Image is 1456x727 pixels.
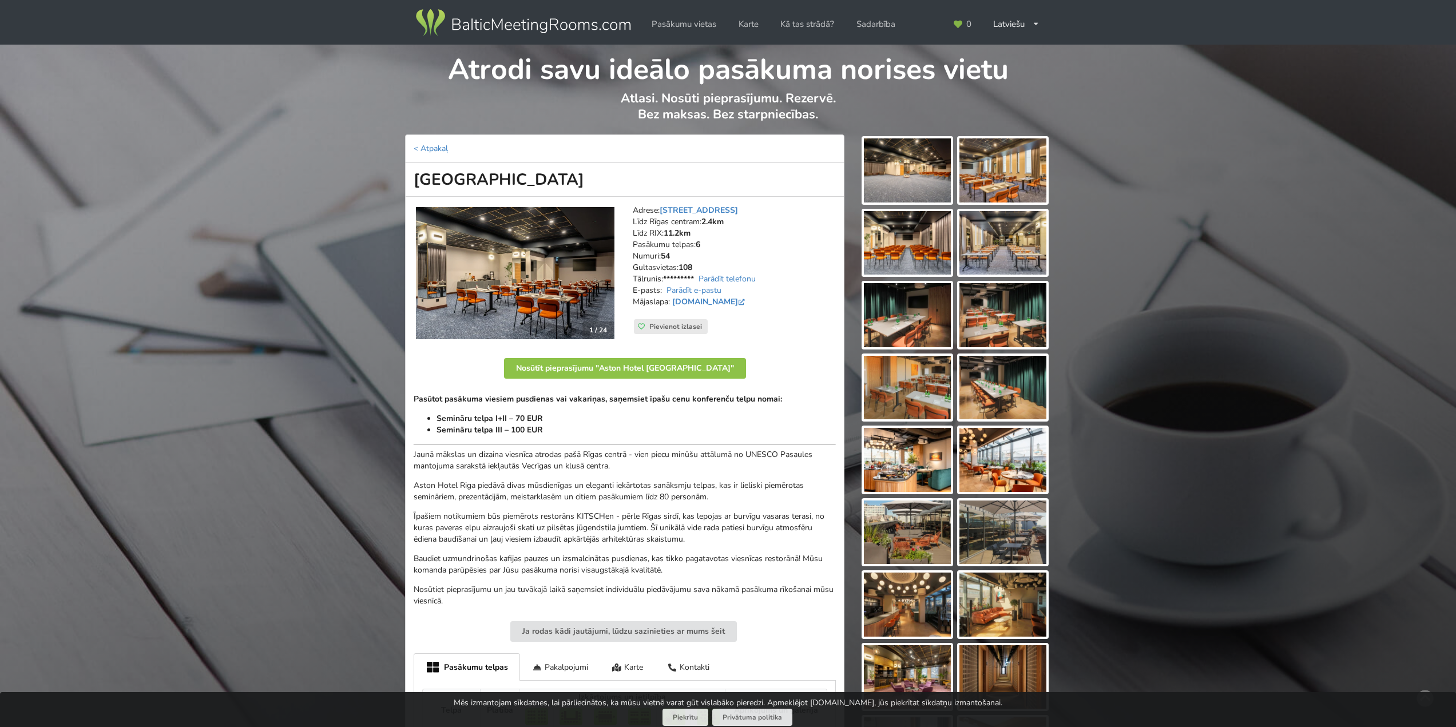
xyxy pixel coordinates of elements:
strong: Pasūtot pasākuma viesiem pusdienas vai vakariņas, saņemsiet īpašu cenu konferenču telpu nomai: [414,394,782,404]
img: Aston Hotel Riga | Rīga | Pasākumu vieta - galerijas bilde [959,138,1046,202]
div: 1 / 24 [582,321,614,339]
img: Aston Hotel Riga | Rīga | Pasākumu vieta - galerijas bilde [864,500,951,565]
img: Aston Hotel Riga | Rīga | Pasākumu vieta - galerijas bilde [959,356,1046,420]
img: Aston Hotel Riga | Rīga | Pasākumu vieta - galerijas bilde [959,645,1046,709]
button: Piekrītu [662,709,708,726]
a: Privātuma politika [712,709,792,726]
strong: 54 [661,251,670,261]
a: Parādīt e-pastu [666,285,721,296]
img: Aston Hotel Riga | Rīga | Pasākumu vieta - galerijas bilde [864,573,951,637]
strong: Semināru telpa I+II – 70 EUR [437,413,543,424]
div: Pasākumu telpas [414,653,520,681]
img: Aston Hotel Riga | Rīga | Pasākumu vieta - galerijas bilde [864,283,951,347]
p: Baudiet uzmundrinošas kafijas pauzes un izsmalcinātas pusdienas, kas tikko pagatavotas viesnīcas ... [414,553,836,576]
strong: 11.2km [664,228,691,239]
img: Aston Hotel Riga | Rīga | Pasākumu vieta - galerijas bilde [864,428,951,492]
p: Aston Hotel Riga piedāvā divas mūsdienīgas un eleganti iekārtotas sanāksmju telpas, kas ir lielis... [414,480,836,503]
a: Viesnīca | Rīga | Aston Hotel Riga 1 / 24 [416,207,614,340]
a: [DOMAIN_NAME] [672,296,747,307]
address: Adrese: Līdz Rīgas centram: Līdz RIX: Pasākumu telpas: Numuri: Gultasvietas: Tālrunis: E-pasts: M... [633,205,836,319]
img: Aston Hotel Riga | Rīga | Pasākumu vieta - galerijas bilde [959,573,1046,637]
img: Viesnīca | Rīga | Aston Hotel Riga [416,207,614,340]
img: Aston Hotel Riga | Rīga | Pasākumu vieta - galerijas bilde [959,211,1046,275]
h1: Atrodi savu ideālo pasākuma norises vietu [406,45,1050,88]
img: Aston Hotel Riga | Rīga | Pasākumu vieta - galerijas bilde [959,500,1046,565]
a: Parādīt telefonu [699,273,756,284]
img: Baltic Meeting Rooms [414,7,633,39]
p: Nosūtiet pieprasījumu un jau tuvākajā laikā saņemsiet individuālu piedāvājumu sava nākamā pasākum... [414,584,836,607]
a: Karte [731,13,767,35]
img: Aston Hotel Riga | Rīga | Pasākumu vieta - galerijas bilde [959,283,1046,347]
a: Sadarbība [848,13,903,35]
span: 0 [966,20,971,29]
strong: 6 [696,239,700,250]
strong: 108 [679,262,692,273]
th: Izkārtojums un ietilpība [519,689,725,706]
img: Aston Hotel Riga | Rīga | Pasākumu vieta - galerijas bilde [864,356,951,420]
img: Aston Hotel Riga | Rīga | Pasākumu vieta - galerijas bilde [864,211,951,275]
strong: 2.4km [701,216,724,227]
p: Jaunā mākslas un dizaina viesnīca atrodas pašā Rīgas centrā - vien piecu minūšu attālumā no UNESC... [414,449,836,472]
div: Pakalpojumi [520,653,600,680]
div: Latviešu [985,13,1048,35]
a: Kā tas strādā? [772,13,842,35]
a: < Atpakaļ [414,143,448,154]
button: Nosūtīt pieprasījumu "Aston Hotel [GEOGRAPHIC_DATA]" [504,358,746,379]
img: Aston Hotel Riga | Rīga | Pasākumu vieta - galerijas bilde [864,138,951,202]
span: Pievienot izlasei [649,322,702,331]
a: Pasākumu vietas [644,13,724,35]
button: Ja rodas kādi jautājumi, lūdzu sazinieties ar mums šeit [510,621,737,642]
div: Karte [600,653,656,680]
p: Īpašiem notikumiem būs piemērots restorāns KITSCHen - pērle Rīgas sirdī, kas lepojas ar burvīgu v... [414,511,836,545]
strong: Semināru telpa III – 100 EUR [437,424,543,435]
a: [STREET_ADDRESS] [660,205,738,216]
img: Aston Hotel Riga | Rīga | Pasākumu vieta - galerijas bilde [864,645,951,709]
div: Kontakti [655,653,721,680]
p: Atlasi. Nosūti pieprasījumu. Rezervē. Bez maksas. Bez starpniecības. [406,90,1050,134]
img: Aston Hotel Riga | Rīga | Pasākumu vieta - galerijas bilde [959,428,1046,492]
h1: [GEOGRAPHIC_DATA] [405,163,844,197]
